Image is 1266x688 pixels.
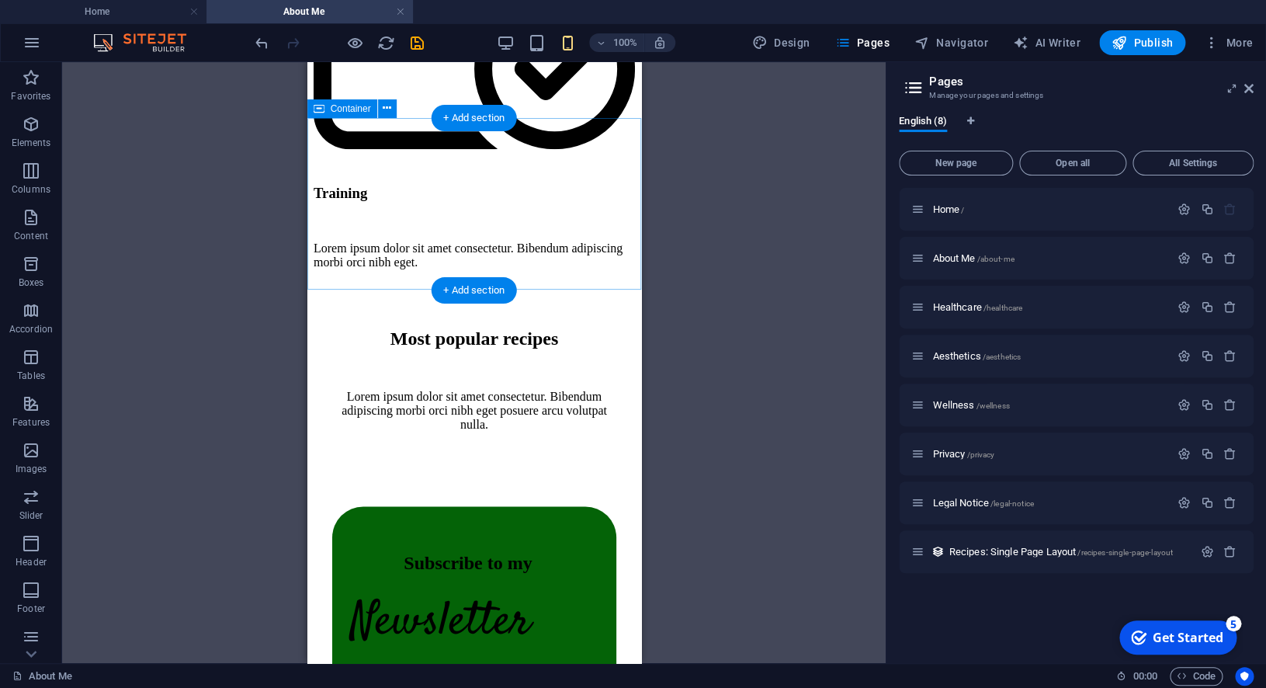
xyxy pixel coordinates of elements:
div: Duplicate [1200,349,1213,363]
span: English (8) [899,112,947,134]
h3: Manage your pages and settings [929,89,1223,103]
span: Click to open page [932,301,1022,313]
p: Boxes [19,276,44,289]
div: Remove [1223,301,1237,314]
p: Favorites [11,90,50,103]
span: /privacy [966,450,994,459]
div: Remove [1223,496,1237,509]
span: /wellness [976,401,1009,410]
span: Open all [1026,158,1119,168]
p: Images [16,463,47,475]
div: Duplicate [1200,301,1213,314]
button: Code [1170,667,1223,686]
span: Publish [1112,35,1173,50]
span: Code [1177,667,1216,686]
button: All Settings [1132,151,1254,175]
button: reload [376,33,395,52]
span: Design [752,35,810,50]
div: This layout is used as a template for all items (e.g. a blog post) of this collection. The conten... [931,545,944,558]
div: Design (Ctrl+Alt+Y) [746,30,817,55]
span: Click to open page [932,448,994,460]
i: Reload page [377,34,395,52]
span: / [961,206,964,214]
p: Features [12,416,50,429]
div: The startpage cannot be deleted [1223,203,1237,216]
span: All Settings [1139,158,1247,168]
span: AI Writer [1013,35,1080,50]
button: Pages [828,30,895,55]
div: Legal Notice/legal-notice [928,498,1170,508]
i: Undo: Delete elements (Ctrl+Z) [253,34,271,52]
div: Remove [1223,447,1237,460]
div: About Me/about-me [928,253,1170,263]
button: More [1198,30,1259,55]
p: Slider [19,509,43,522]
div: Recipes: Single Page Layout/recipes-single-page-layout [944,547,1192,557]
h6: Session time [1116,667,1157,686]
div: Remove [1223,252,1237,265]
div: Remove [1223,349,1237,363]
div: Settings [1178,203,1191,216]
button: 100% [589,33,644,52]
button: New page [899,151,1013,175]
button: undo [252,33,271,52]
div: Duplicate [1200,398,1213,412]
div: Privacy/privacy [928,449,1170,459]
p: Columns [12,183,50,196]
span: Click to open page [932,399,1009,411]
span: /about-me [976,255,1014,263]
button: Click here to leave preview mode and continue editing [345,33,364,52]
button: Publish [1099,30,1185,55]
span: Pages [834,35,889,50]
a: Click to cancel selection. Double-click to open Pages [12,667,72,686]
div: Get Started 5 items remaining, 0% complete [9,6,126,40]
div: Settings [1178,252,1191,265]
span: More [1204,35,1253,50]
i: On resize automatically adjust zoom level to fit chosen device. [653,36,667,50]
div: Settings [1200,545,1213,558]
p: Elements [12,137,51,149]
span: /aesthetics [983,353,1021,361]
p: Content [14,230,48,242]
div: Duplicate [1200,496,1213,509]
span: /recipes-single-page-layout [1077,548,1173,557]
div: Settings [1178,349,1191,363]
div: Duplicate [1200,447,1213,460]
div: Duplicate [1200,203,1213,216]
button: Open all [1019,151,1126,175]
span: Click to open page [932,252,1014,264]
div: + Add section [431,105,517,131]
p: Footer [17,603,45,615]
div: Get Started [42,15,113,32]
i: Save (Ctrl+S) [408,34,426,52]
span: /legal-notice [990,499,1034,508]
div: 5 [115,2,130,17]
div: Settings [1178,398,1191,412]
div: Healthcare/healthcare [928,302,1170,312]
button: save [408,33,426,52]
span: Container [331,104,371,113]
div: Aesthetics/aesthetics [928,351,1170,361]
button: AI Writer [1007,30,1087,55]
p: Header [16,556,47,568]
p: Tables [17,370,45,382]
div: Remove [1223,398,1237,412]
button: Navigator [908,30,994,55]
span: : [1143,670,1146,682]
div: Settings [1178,301,1191,314]
div: Language Tabs [899,115,1254,144]
p: Accordion [9,323,53,335]
h2: Pages [929,75,1254,89]
div: Settings [1178,496,1191,509]
button: Design [746,30,817,55]
span: Click to open page [949,546,1173,558]
h6: 100% [612,33,637,52]
span: New page [906,158,1006,168]
span: Click to open page [932,203,964,215]
span: 00 00 [1132,667,1157,686]
div: Home/ [928,204,1170,214]
div: Wellness/wellness [928,400,1170,410]
div: + Add section [431,277,517,304]
button: Usercentrics [1235,667,1254,686]
span: Click to open page [932,350,1021,362]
